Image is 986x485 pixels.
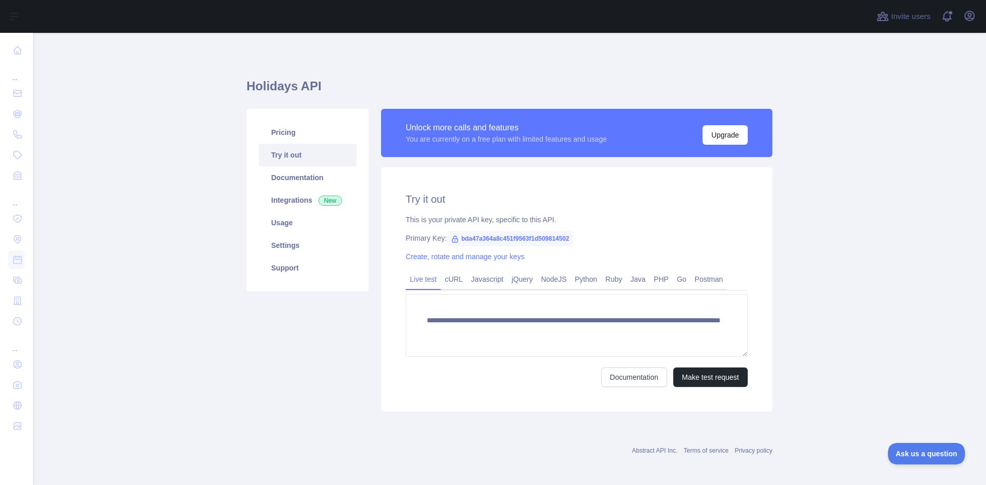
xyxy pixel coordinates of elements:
a: Settings [259,234,356,257]
div: ... [8,62,25,82]
a: Java [627,271,650,287]
a: Go [673,271,691,287]
a: Terms of service [684,447,728,454]
button: Invite users [875,8,933,25]
a: NodeJS [537,271,571,287]
a: Support [259,257,356,279]
h2: Try it out [406,192,748,206]
div: Unlock more calls and features [406,122,607,134]
a: Pricing [259,121,356,144]
a: Python [571,271,601,287]
a: Create, rotate and manage your keys [406,253,524,261]
a: Usage [259,211,356,234]
a: PHP [650,271,673,287]
span: New [318,196,342,206]
a: Privacy policy [735,447,772,454]
div: This is your private API key, specific to this API. [406,215,748,225]
div: You are currently on a free plan with limited features and usage [406,134,607,144]
a: Documentation [601,367,667,387]
iframe: Toggle Customer Support [888,443,965,464]
h1: Holidays API [246,78,772,103]
a: Abstract API Inc. [632,447,678,454]
span: bda47a364a8c451f9563f1d509814502 [447,231,573,246]
button: Upgrade [703,125,748,145]
a: Documentation [259,166,356,189]
a: Try it out [259,144,356,166]
a: cURL [441,271,467,287]
a: Postman [691,271,727,287]
span: Invite users [891,11,931,23]
button: Make test request [673,367,748,387]
a: Integrations New [259,189,356,211]
a: Javascript [467,271,507,287]
div: Primary Key: [406,233,748,243]
a: jQuery [507,271,537,287]
a: Live test [406,271,441,287]
a: Ruby [601,271,627,287]
div: ... [8,333,25,353]
div: ... [8,187,25,207]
